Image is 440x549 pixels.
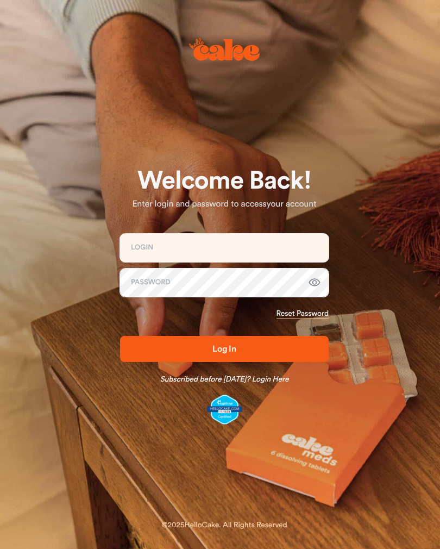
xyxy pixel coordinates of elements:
[120,168,329,194] h1: Welcome Back!
[120,336,329,362] button: Log In
[276,308,329,319] a: Reset Password
[160,374,289,385] a: Subscribed before [DATE]? Login Here
[161,520,287,531] div: © 2025 HelloCake. All Rights Reserved
[120,198,329,211] p: Enter login and password to access your account
[212,345,236,353] span: Log In
[207,395,242,425] img: legit-script-certified.png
